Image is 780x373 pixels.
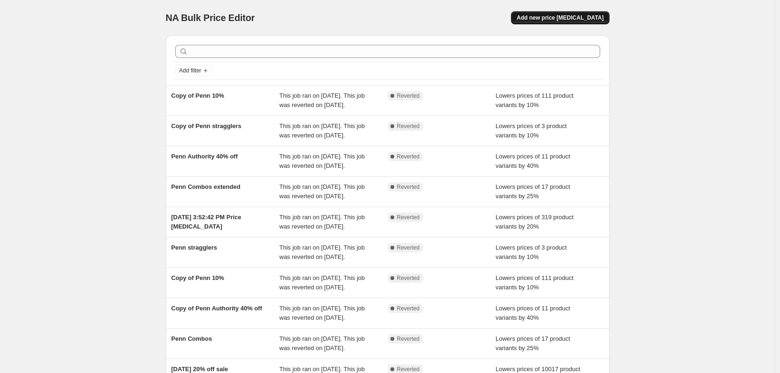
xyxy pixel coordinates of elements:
[496,183,570,200] span: Lowers prices of 17 product variants by 25%
[496,92,574,108] span: Lowers prices of 111 product variants by 10%
[397,122,420,130] span: Reverted
[179,67,201,74] span: Add filter
[397,305,420,312] span: Reverted
[171,244,217,251] span: Penn stragglers
[397,183,420,191] span: Reverted
[166,13,255,23] span: NA Bulk Price Editor
[517,14,603,22] span: Add new price [MEDICAL_DATA]
[279,335,365,351] span: This job ran on [DATE]. This job was reverted on [DATE].
[175,65,213,76] button: Add filter
[279,153,365,169] span: This job ran on [DATE]. This job was reverted on [DATE].
[511,11,609,24] button: Add new price [MEDICAL_DATA]
[397,244,420,251] span: Reverted
[171,366,228,373] span: [DATE] 20% off sale
[279,92,365,108] span: This job ran on [DATE]. This job was reverted on [DATE].
[496,122,567,139] span: Lowers prices of 3 product variants by 10%
[279,214,365,230] span: This job ran on [DATE]. This job was reverted on [DATE].
[397,366,420,373] span: Reverted
[397,274,420,282] span: Reverted
[171,122,241,129] span: Copy of Penn stragglers
[171,183,241,190] span: Penn Combos extended
[397,153,420,160] span: Reverted
[171,335,212,342] span: Penn Combos
[171,92,224,99] span: Copy of Penn 10%
[496,274,574,291] span: Lowers prices of 111 product variants by 10%
[496,335,570,351] span: Lowers prices of 17 product variants by 25%
[397,335,420,343] span: Reverted
[171,153,238,160] span: Penn Authority 40% off
[171,305,262,312] span: Copy of Penn Authority 40% off
[279,244,365,260] span: This job ran on [DATE]. This job was reverted on [DATE].
[279,305,365,321] span: This job ran on [DATE]. This job was reverted on [DATE].
[279,183,365,200] span: This job ran on [DATE]. This job was reverted on [DATE].
[279,274,365,291] span: This job ran on [DATE]. This job was reverted on [DATE].
[496,244,567,260] span: Lowers prices of 3 product variants by 10%
[279,122,365,139] span: This job ran on [DATE]. This job was reverted on [DATE].
[397,92,420,100] span: Reverted
[496,153,570,169] span: Lowers prices of 11 product variants by 40%
[171,274,224,281] span: Copy of Penn 10%
[496,214,574,230] span: Lowers prices of 319 product variants by 20%
[496,305,570,321] span: Lowers prices of 11 product variants by 40%
[397,214,420,221] span: Reverted
[171,214,241,230] span: [DATE] 3:52:42 PM Price [MEDICAL_DATA]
